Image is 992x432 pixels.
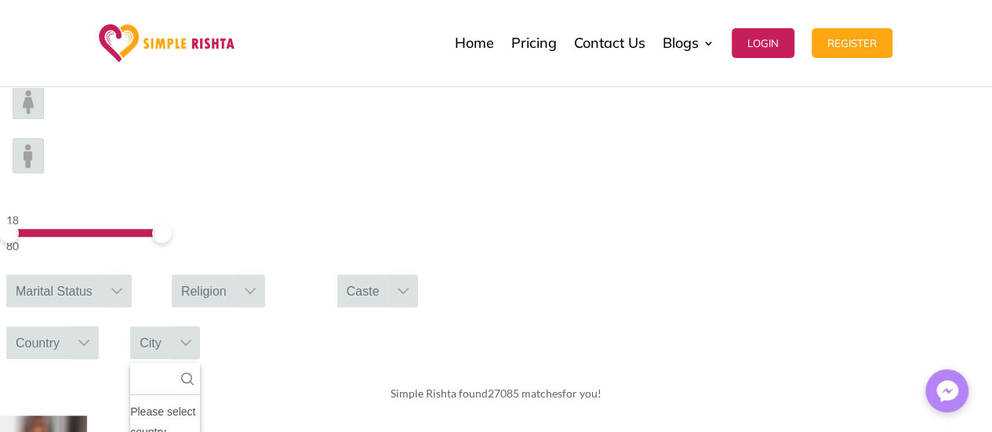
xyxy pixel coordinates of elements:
div: Religion [172,274,236,307]
div: 18 [6,211,159,230]
span: 27085 matches [488,387,562,400]
button: Register [812,28,892,58]
span: Simple Rishta found for you! [391,387,601,400]
img: Messenger [932,376,963,407]
a: Login [732,4,794,82]
div: City [130,326,171,359]
a: Register [812,4,892,82]
button: Login [732,28,794,58]
a: Pricing [511,4,557,82]
div: Marital Status [6,274,102,307]
a: Contact Us [574,4,645,82]
a: Blogs [663,4,714,82]
div: Country [6,326,69,359]
div: 80 [6,237,159,256]
a: Home [455,4,494,82]
div: Caste [337,274,389,307]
